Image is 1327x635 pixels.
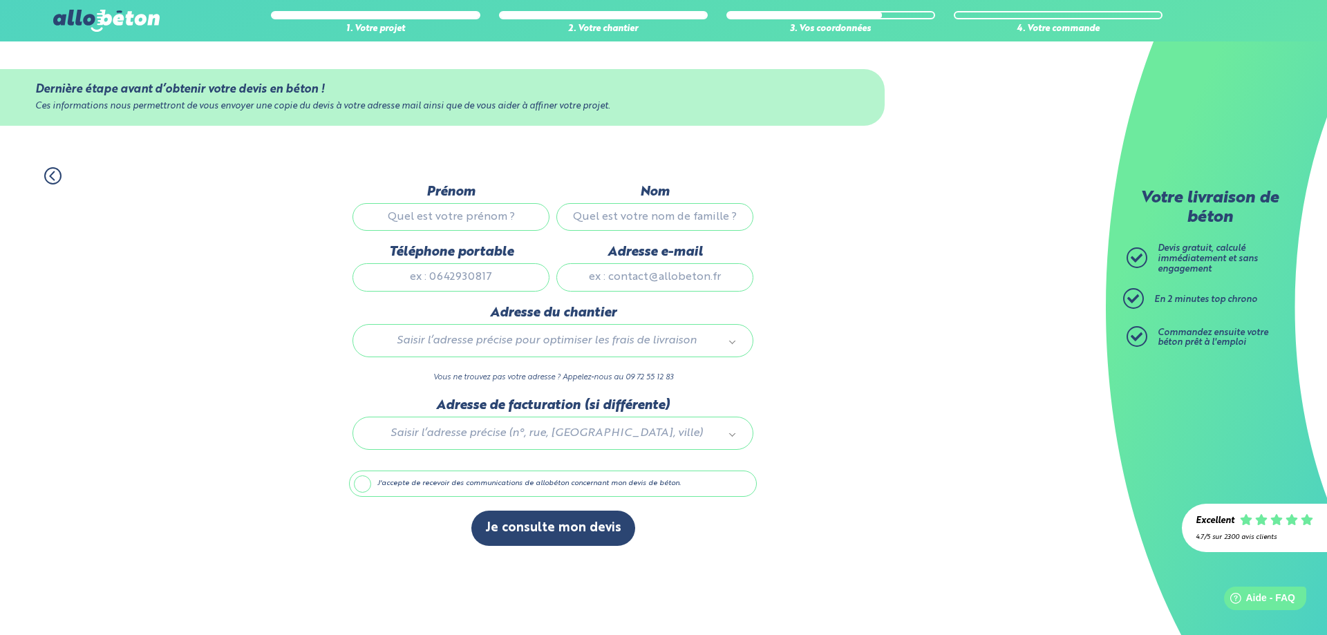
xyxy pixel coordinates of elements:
button: Je consulte mon devis [471,511,635,546]
a: Saisir l’adresse précise pour optimiser les frais de livraison [367,332,739,350]
iframe: Help widget launcher [1204,581,1312,620]
input: Quel est votre prénom ? [352,203,549,231]
span: Saisir l’adresse précise pour optimiser les frais de livraison [373,332,721,350]
div: Ces informations nous permettront de vous envoyer une copie du devis à votre adresse mail ainsi q... [35,102,849,112]
div: Dernière étape avant d’obtenir votre devis en béton ! [35,83,849,96]
label: J'accepte de recevoir des communications de allobéton concernant mon devis de béton. [349,471,757,497]
div: 4. Votre commande [954,24,1163,35]
label: Nom [556,184,753,200]
img: allobéton [53,10,160,32]
p: Vous ne trouvez pas votre adresse ? Appelez-nous au 09 72 55 12 83 [352,371,753,384]
label: Adresse e-mail [556,245,753,260]
label: Téléphone portable [352,245,549,260]
input: ex : 0642930817 [352,263,549,291]
label: Prénom [352,184,549,200]
input: Quel est votre nom de famille ? [556,203,753,231]
div: 1. Votre projet [271,24,480,35]
label: Adresse du chantier [352,305,753,321]
div: 2. Votre chantier [499,24,708,35]
input: ex : contact@allobeton.fr [556,263,753,291]
div: 3. Vos coordonnées [726,24,935,35]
